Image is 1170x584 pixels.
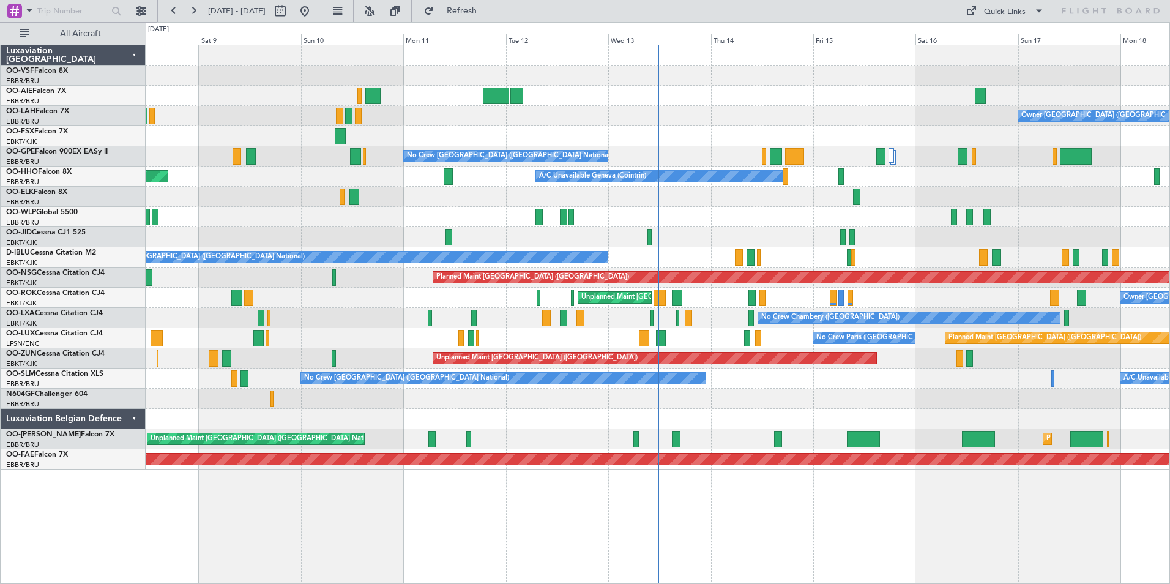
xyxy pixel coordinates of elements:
[6,290,105,297] a: OO-ROKCessna Citation CJ4
[6,128,68,135] a: OO-FSXFalcon 7X
[6,189,67,196] a: OO-ELKFalcon 8X
[6,299,37,308] a: EBKT/KJK
[436,7,488,15] span: Refresh
[6,339,40,348] a: LFSN/ENC
[96,34,198,45] div: Fri 8
[6,229,32,236] span: OO-JID
[6,137,37,146] a: EBKT/KJK
[6,148,35,155] span: OO-GPE
[6,67,34,75] span: OO-VSF
[6,310,35,317] span: OO-LXA
[436,268,629,286] div: Planned Maint [GEOGRAPHIC_DATA] ([GEOGRAPHIC_DATA])
[32,29,129,38] span: All Aircraft
[6,279,37,288] a: EBKT/KJK
[581,288,779,307] div: Unplanned Maint [GEOGRAPHIC_DATA]-[GEOGRAPHIC_DATA]
[6,168,38,176] span: OO-HHO
[6,249,30,256] span: D-IBLU
[6,380,39,389] a: EBBR/BRU
[436,349,638,367] div: Unplanned Maint [GEOGRAPHIC_DATA] ([GEOGRAPHIC_DATA])
[304,369,509,387] div: No Crew [GEOGRAPHIC_DATA] ([GEOGRAPHIC_DATA] National)
[711,34,813,45] div: Thu 14
[6,77,39,86] a: EBBR/BRU
[6,269,37,277] span: OO-NSG
[6,431,114,438] a: OO-[PERSON_NAME]Falcon 7X
[208,6,266,17] span: [DATE] - [DATE]
[6,178,39,187] a: EBBR/BRU
[6,249,96,256] a: D-IBLUCessna Citation M2
[6,209,78,216] a: OO-WLPGlobal 5500
[816,329,937,347] div: No Crew Paris ([GEOGRAPHIC_DATA])
[6,128,34,135] span: OO-FSX
[6,117,39,126] a: EBBR/BRU
[6,290,37,297] span: OO-ROK
[6,319,37,328] a: EBKT/KJK
[6,148,108,155] a: OO-GPEFalcon 900EX EASy II
[6,108,69,115] a: OO-LAHFalcon 7X
[6,269,105,277] a: OO-NSGCessna Citation CJ4
[6,350,37,358] span: OO-ZUN
[915,34,1018,45] div: Sat 16
[813,34,915,45] div: Fri 15
[6,460,39,470] a: EBBR/BRU
[6,370,35,378] span: OO-SLM
[418,1,491,21] button: Refresh
[6,88,32,95] span: OO-AIE
[506,34,608,45] div: Tue 12
[959,1,1050,21] button: Quick Links
[148,24,169,35] div: [DATE]
[6,108,35,115] span: OO-LAH
[6,391,88,398] a: N604GFChallenger 604
[948,329,1141,347] div: Planned Maint [GEOGRAPHIC_DATA] ([GEOGRAPHIC_DATA])
[6,350,105,358] a: OO-ZUNCessna Citation CJ4
[403,34,505,45] div: Mon 11
[6,168,72,176] a: OO-HHOFalcon 8X
[6,238,37,247] a: EBKT/KJK
[6,370,103,378] a: OO-SLMCessna Citation XLS
[6,431,81,438] span: OO-[PERSON_NAME]
[199,34,301,45] div: Sat 9
[13,24,133,43] button: All Aircraft
[6,97,39,106] a: EBBR/BRU
[6,258,37,268] a: EBKT/KJK
[6,198,39,207] a: EBBR/BRU
[151,430,381,448] div: Unplanned Maint [GEOGRAPHIC_DATA] ([GEOGRAPHIC_DATA] National)
[6,330,35,337] span: OO-LUX
[6,400,39,409] a: EBBR/BRU
[539,167,646,185] div: A/C Unavailable Geneva (Cointrin)
[6,229,86,236] a: OO-JIDCessna CJ1 525
[6,310,103,317] a: OO-LXACessna Citation CJ4
[608,34,710,45] div: Wed 13
[6,209,36,216] span: OO-WLP
[6,391,35,398] span: N604GF
[37,2,108,20] input: Trip Number
[407,147,612,165] div: No Crew [GEOGRAPHIC_DATA] ([GEOGRAPHIC_DATA] National)
[984,6,1026,18] div: Quick Links
[1018,34,1120,45] div: Sun 17
[761,309,900,327] div: No Crew Chambery ([GEOGRAPHIC_DATA])
[6,451,34,459] span: OO-FAE
[6,218,39,227] a: EBBR/BRU
[6,88,66,95] a: OO-AIEFalcon 7X
[6,440,39,449] a: EBBR/BRU
[6,451,68,459] a: OO-FAEFalcon 7X
[100,248,305,266] div: No Crew [GEOGRAPHIC_DATA] ([GEOGRAPHIC_DATA] National)
[6,67,68,75] a: OO-VSFFalcon 8X
[6,359,37,369] a: EBKT/KJK
[6,330,103,337] a: OO-LUXCessna Citation CJ4
[6,157,39,167] a: EBBR/BRU
[6,189,34,196] span: OO-ELK
[301,34,403,45] div: Sun 10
